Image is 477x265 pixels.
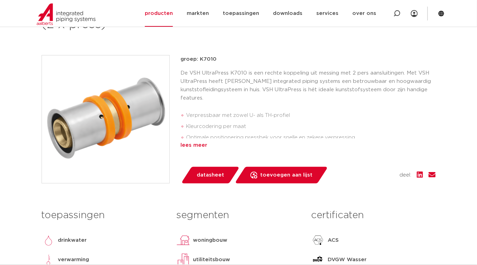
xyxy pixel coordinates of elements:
h3: certificaten [311,208,435,222]
p: woningbouw [193,236,227,245]
p: groep: K7010 [181,55,436,63]
span: toevoegen aan lijst [260,170,312,181]
span: deel: [400,171,412,179]
p: ACS [328,236,339,245]
p: utiliteitsbouw [193,256,230,264]
li: Verpressbaar met zowel U- als TH-profiel [186,110,436,121]
p: DVGW Wasser [328,256,366,264]
img: Product Image for VSH UltraPress rechte koppeling messing (2 x press) [42,55,169,183]
p: drinkwater [58,236,87,245]
li: Optimale positionering pressbek voor snelle en zekere verpressing [186,132,436,143]
h3: segmenten [176,208,301,222]
img: drinkwater [42,233,55,247]
a: datasheet [181,167,240,183]
div: lees meer [181,141,436,149]
p: verwarming [58,256,89,264]
img: ACS [311,233,325,247]
span: datasheet [197,170,224,181]
p: De VSH UltraPress K7010 is een rechte koppeling uit messing met 2 pers aansluitingen. Met VSH Ult... [181,69,436,102]
img: woningbouw [176,233,190,247]
li: Kleurcodering per maat [186,121,436,132]
h3: toepassingen [42,208,166,222]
